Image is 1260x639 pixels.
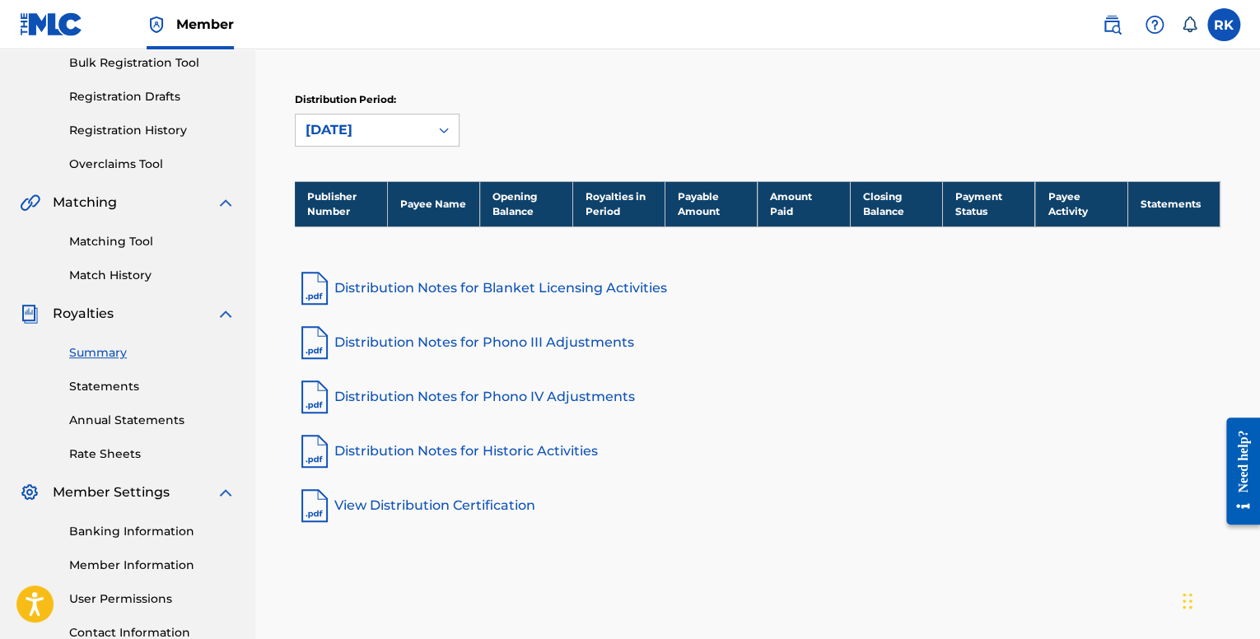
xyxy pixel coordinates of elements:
img: Matching [20,193,40,212]
th: Payable Amount [665,181,757,226]
a: Public Search [1095,8,1128,41]
img: pdf [295,323,334,362]
span: Matching [53,193,117,212]
a: Distribution Notes for Phono III Adjustments [295,323,1220,362]
a: Banking Information [69,523,236,540]
img: pdf [295,431,334,471]
a: Overclaims Tool [69,156,236,173]
a: Match History [69,267,236,284]
a: Distribution Notes for Historic Activities [295,431,1220,471]
a: Distribution Notes for Phono IV Adjustments [295,377,1220,417]
th: Payment Status [942,181,1034,226]
img: search [1102,15,1122,35]
th: Statements [1127,181,1220,226]
th: Closing Balance [850,181,942,226]
a: Registration Drafts [69,88,236,105]
div: [DATE] [306,120,419,140]
img: pdf [295,268,334,308]
div: Help [1138,8,1171,41]
img: expand [216,483,236,502]
img: pdf [295,486,334,525]
a: Distribution Notes for Blanket Licensing Activities [295,268,1220,308]
img: Member Settings [20,483,40,502]
a: Summary [69,344,236,361]
iframe: Chat Widget [1178,560,1260,639]
img: expand [216,304,236,324]
th: Opening Balance [480,181,572,226]
p: Distribution Period: [295,92,460,107]
span: Member Settings [53,483,170,502]
th: Publisher Number [295,181,387,226]
span: Royalties [53,304,114,324]
th: Amount Paid [758,181,850,226]
a: Matching Tool [69,233,236,250]
img: Royalties [20,304,40,324]
img: Top Rightsholder [147,15,166,35]
img: help [1145,15,1164,35]
img: MLC Logo [20,12,83,36]
img: pdf [295,377,334,417]
span: Member [176,15,234,34]
img: expand [216,193,236,212]
th: Royalties in Period [572,181,665,226]
a: User Permissions [69,590,236,608]
div: Notifications [1181,16,1197,33]
a: Rate Sheets [69,445,236,463]
iframe: Resource Center [1214,404,1260,537]
a: View Distribution Certification [295,486,1220,525]
div: User Menu [1207,8,1240,41]
div: Drag [1183,576,1192,626]
a: Annual Statements [69,412,236,429]
th: Payee Name [387,181,479,226]
a: Registration History [69,122,236,139]
a: Member Information [69,557,236,574]
a: Bulk Registration Tool [69,54,236,72]
a: Statements [69,378,236,395]
th: Payee Activity [1035,181,1127,226]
